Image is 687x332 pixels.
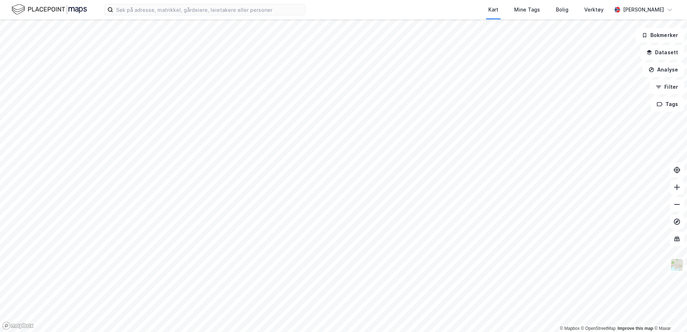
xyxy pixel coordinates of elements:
[2,322,34,330] a: Mapbox homepage
[11,3,87,16] img: logo.f888ab2527a4732fd821a326f86c7f29.svg
[488,5,498,14] div: Kart
[514,5,540,14] div: Mine Tags
[651,298,687,332] iframe: Chat Widget
[642,63,684,77] button: Analyse
[618,326,653,331] a: Improve this map
[650,80,684,94] button: Filter
[651,97,684,111] button: Tags
[560,326,580,331] a: Mapbox
[113,4,305,15] input: Søk på adresse, matrikkel, gårdeiere, leietakere eller personer
[584,5,604,14] div: Verktøy
[636,28,684,42] button: Bokmerker
[623,5,664,14] div: [PERSON_NAME]
[640,45,684,60] button: Datasett
[670,258,684,272] img: Z
[581,326,616,331] a: OpenStreetMap
[556,5,568,14] div: Bolig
